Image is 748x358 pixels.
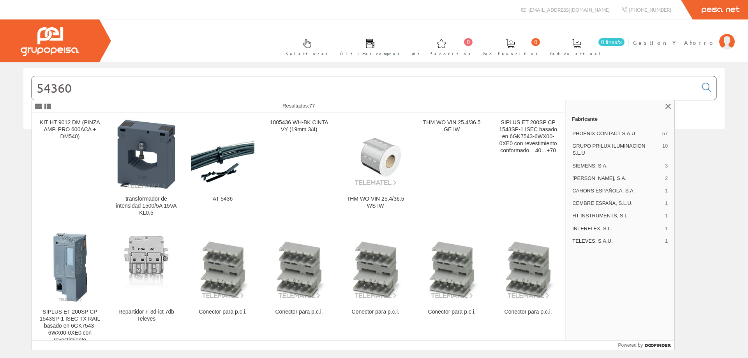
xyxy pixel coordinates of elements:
[185,113,261,226] a: AT 5436 AT 5436
[191,196,254,203] div: AT 5436
[528,6,610,13] span: [EMAIL_ADDRESS][DOMAIN_NAME]
[633,32,735,40] a: Gestion Y Ahorro
[38,309,102,351] div: SIPLUS ET 200SP CP 1543SP-1 ISEC TX RAIL basado en 6GK7543-6WX00-0XE0 con revestimiento conformado,
[496,309,560,316] div: Conector para p.c.i.
[665,187,668,194] span: 1
[21,27,79,56] img: Grupo Peisa
[572,200,662,207] span: CEMBRE ESPAÑA, S.L.U.
[531,38,540,46] span: 0
[665,162,668,169] span: 3
[117,119,175,189] img: transformador de intensidad 1500/5A 15VA KL0,5
[412,50,471,58] span: Art. favoritos
[191,309,254,316] div: Conector para p.c.i.
[344,309,407,316] div: Conector para p.c.i.
[496,119,560,154] div: SIPLUS ET 200SP CP 1543SP-1 ISEC basado en 6GK7543-6WX00-0XE0 con revestimiento conformado, –40…+70
[572,143,659,157] span: GRUPO PRILUX ILUMINACION S.L.U
[490,113,566,226] a: SIPLUS ET 200SP CP 1543SP-1 ISEC basado en 6GK7543-6WX00-0XE0 con revestimiento conformado, –40…+70
[309,103,315,109] span: 77
[572,238,662,245] span: TELEVES, S.A.U.
[267,309,331,316] div: Conector para p.c.i.
[332,32,404,61] a: Últimas compras
[344,122,407,186] img: THM WO VIN 25.4/36.5 WS IW
[191,236,254,299] img: Conector para p.c.i.
[115,236,178,299] img: Repartidor F 3d-ict 7db Televes
[32,113,108,226] a: KIT HT 9012 DM (PINZA AMP. PRO 600ACA + DM540)
[572,130,659,137] span: PHOENIX CONTACT S.A.U,
[337,113,413,226] a: THM WO VIN 25.4/36.5 WS IW THM WO VIN 25.4/36.5 WS IW
[496,236,560,299] img: Conector para p.c.i.
[344,196,407,210] div: THM WO VIN 25.4/36.5 WS IW
[665,238,668,245] span: 1
[191,122,254,186] img: AT 5436
[665,225,668,232] span: 1
[566,113,674,125] a: Fabricante
[32,76,697,100] input: Buscar...
[344,236,407,299] img: Conector para p.c.i.
[267,236,331,299] img: Conector para p.c.i.
[665,175,668,182] span: 2
[572,187,662,194] span: CAHORS ESPAÑOLA, S.A.
[282,103,315,109] span: Resultados:
[261,113,337,226] a: 1805436 WH-BK CINTA VY (19mm 3/4)
[420,309,483,316] div: Conector para p.c.i.
[420,236,483,299] img: Conector para p.c.i.
[662,143,668,157] span: 10
[665,200,668,207] span: 1
[53,232,88,302] img: SIPLUS ET 200SP CP 1543SP-1 ISEC TX RAIL basado en 6GK7543-6WX00-0XE0 con revestimiento conformado,
[598,38,625,46] span: 0 línea/s
[618,342,643,349] span: Powered by
[464,38,473,46] span: 0
[38,119,102,140] div: KIT HT 9012 DM (PINZA AMP. PRO 600ACA + DM540)
[420,119,483,133] div: THM WO VIN 25.4/36.5 GE IW
[572,162,662,169] span: SIEMENS, S.A.
[618,340,675,350] a: Powered by
[572,212,662,219] span: HT INSTRUMENTS, S.L.
[665,212,668,219] span: 1
[108,113,184,226] a: transformador de intensidad 1500/5A 15VA KL0,5 transformador de intensidad 1500/5A 15VA KL0,5
[267,119,331,133] div: 1805436 WH-BK CINTA VY (19mm 3/4)
[572,225,662,232] span: INTERFLEX, S.L.
[414,113,490,226] a: THM WO VIN 25.4/36.5 GE IW
[23,139,725,146] div: © Grupo Peisa
[278,32,332,61] a: Selectores
[340,50,400,58] span: Últimas compras
[633,39,715,46] span: Gestion Y Ahorro
[550,50,603,58] span: Pedido actual
[483,50,538,58] span: Ped. favoritos
[572,175,662,182] span: [PERSON_NAME], S.A.
[662,130,668,137] span: 57
[286,50,328,58] span: Selectores
[629,6,671,13] span: [PHONE_NUMBER]
[115,196,178,217] div: transformador de intensidad 1500/5A 15VA KL0,5
[115,309,178,323] div: Repartidor F 3d-ict 7db Televes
